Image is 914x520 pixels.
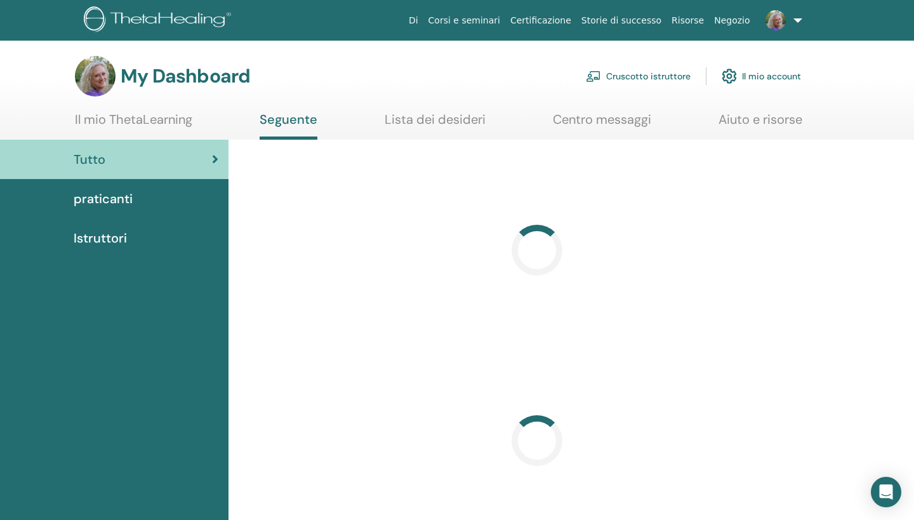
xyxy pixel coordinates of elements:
[586,70,601,82] img: chalkboard-teacher.svg
[74,150,105,169] span: Tutto
[576,9,666,32] a: Storie di successo
[75,56,116,97] img: default.jpg
[423,9,505,32] a: Corsi e seminari
[871,477,901,507] div: Open Intercom Messenger
[765,10,786,30] img: default.jpg
[74,189,133,208] span: praticanti
[404,9,423,32] a: Di
[505,9,576,32] a: Certificazione
[666,9,709,32] a: Risorse
[709,9,755,32] a: Negozio
[722,62,801,90] a: Il mio account
[260,112,317,140] a: Seguente
[75,112,192,137] a: Il mio ThetaLearning
[719,112,802,137] a: Aiuto e risorse
[586,62,691,90] a: Cruscotto istruttore
[553,112,651,137] a: Centro messaggi
[385,112,486,137] a: Lista dei desideri
[74,229,127,248] span: Istruttori
[722,65,737,87] img: cog.svg
[121,65,250,88] h3: My Dashboard
[84,6,235,35] img: logo.png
